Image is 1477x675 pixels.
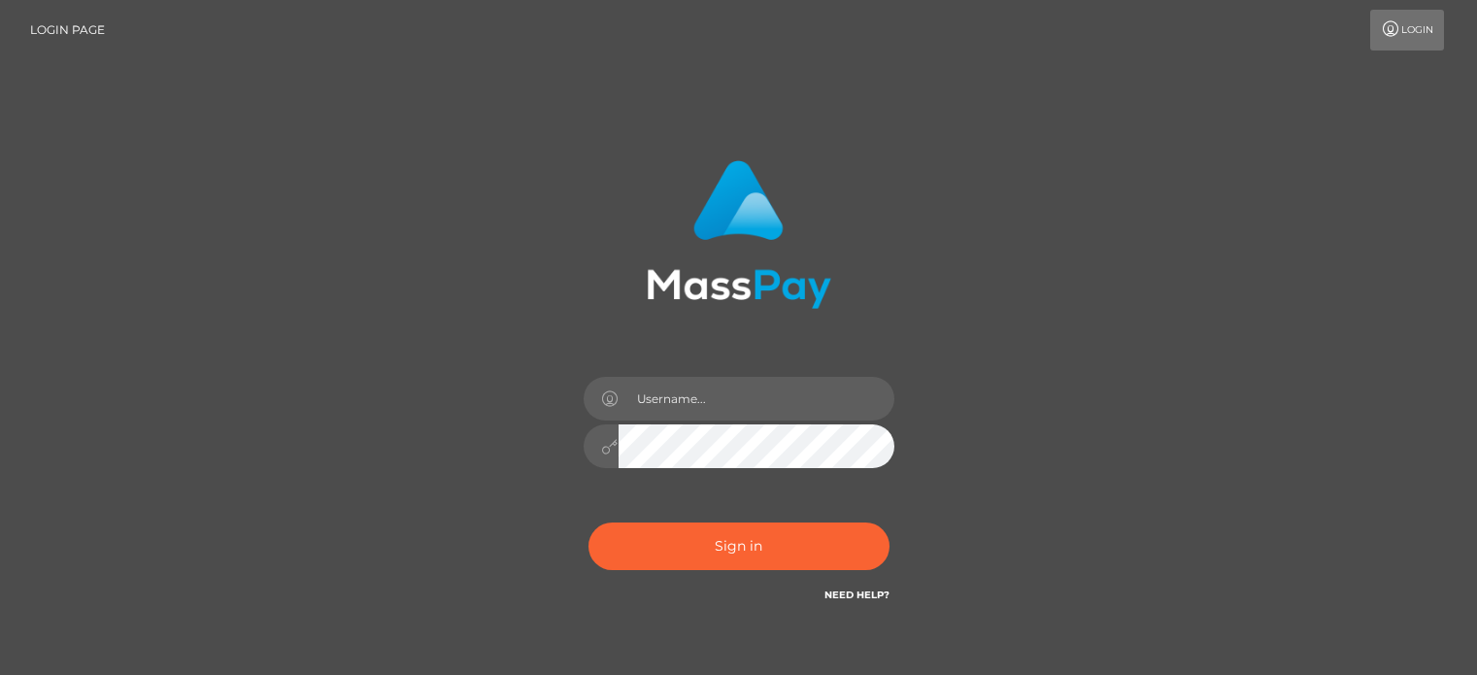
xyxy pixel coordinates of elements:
[824,589,890,601] a: Need Help?
[619,377,894,421] input: Username...
[647,160,831,309] img: MassPay Login
[588,523,890,570] button: Sign in
[1370,10,1444,51] a: Login
[30,10,105,51] a: Login Page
